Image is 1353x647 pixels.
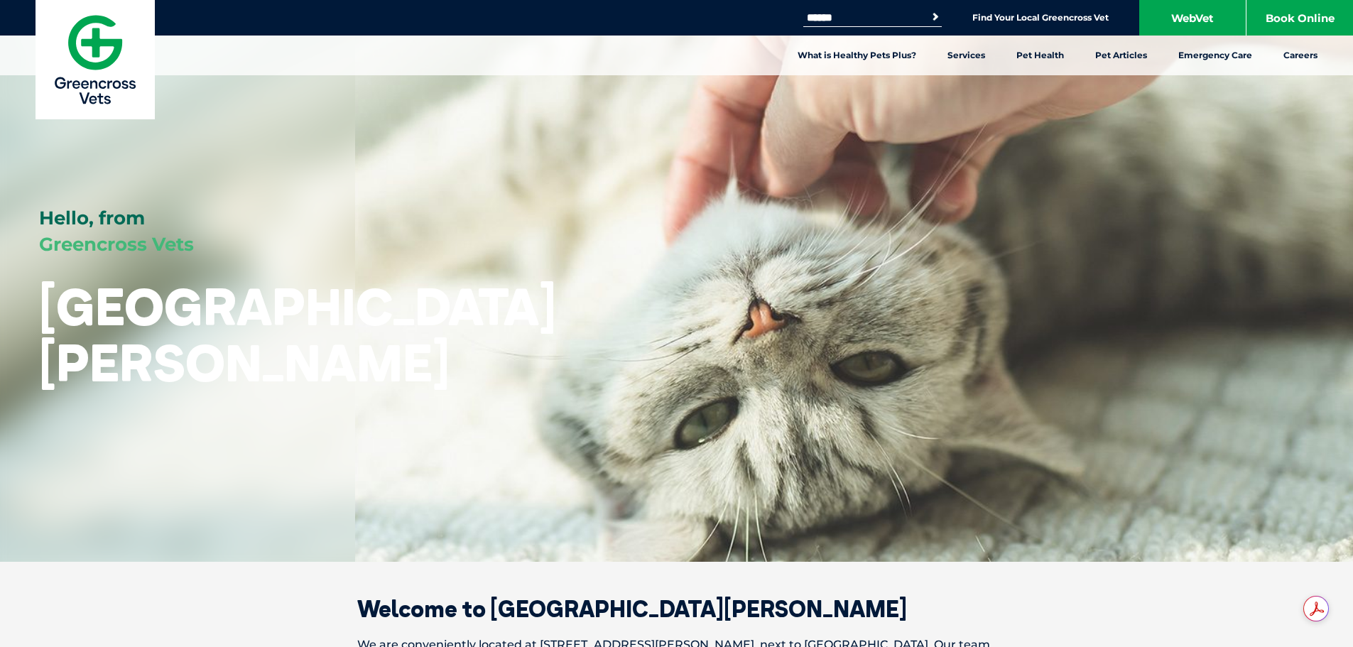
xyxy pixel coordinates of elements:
[308,597,1046,620] h2: Welcome to [GEOGRAPHIC_DATA][PERSON_NAME]
[39,207,145,229] span: Hello, from
[928,10,942,24] button: Search
[972,12,1109,23] a: Find Your Local Greencross Vet
[932,36,1001,75] a: Services
[1080,36,1163,75] a: Pet Articles
[39,278,556,391] h1: [GEOGRAPHIC_DATA][PERSON_NAME]
[1163,36,1268,75] a: Emergency Care
[782,36,932,75] a: What is Healthy Pets Plus?
[39,233,194,256] span: Greencross Vets
[1001,36,1080,75] a: Pet Health
[1268,36,1333,75] a: Careers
